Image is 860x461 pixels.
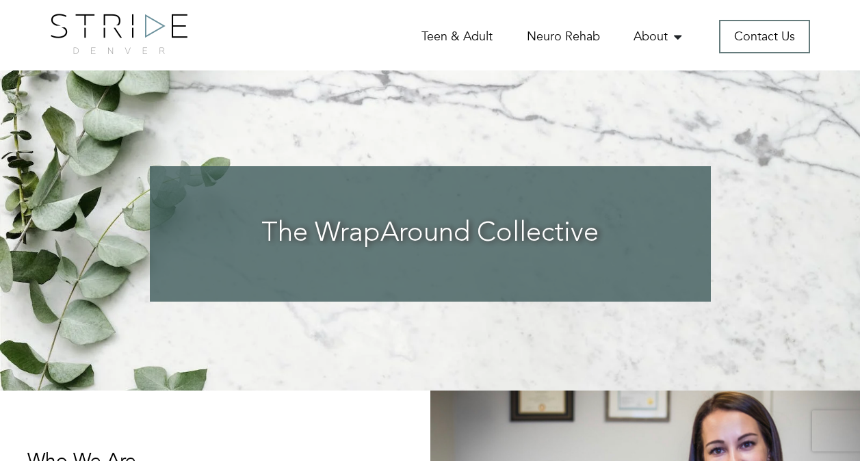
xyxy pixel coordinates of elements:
a: Teen & Adult [421,28,493,45]
a: Neuro Rehab [527,28,600,45]
img: logo.png [51,14,187,54]
a: About [634,28,685,45]
h3: The WrapAround Collective [177,218,683,250]
a: Contact Us [719,20,810,53]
